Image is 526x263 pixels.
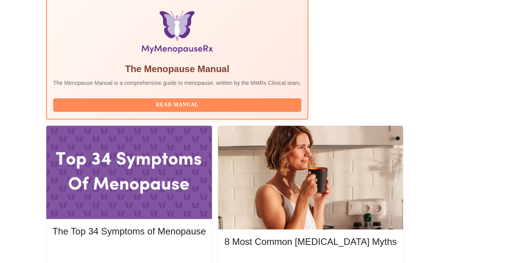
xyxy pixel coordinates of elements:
button: Read More [52,244,206,258]
img: Menopause Manual [92,10,262,57]
a: Read More [52,247,208,254]
span: Read More [60,246,198,256]
button: Read Manual [53,98,301,112]
h5: The Top 34 Symptoms of Menopause [52,225,206,238]
h5: The Menopause Manual [53,63,301,75]
h5: 8 Most Common [MEDICAL_DATA] Myths [224,236,397,248]
p: The Menopause Manual is a comprehensive guide to menopause, written by the MMRx Clinical team. [53,79,301,87]
a: Read Manual [53,101,303,108]
span: Read Manual [61,100,294,110]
